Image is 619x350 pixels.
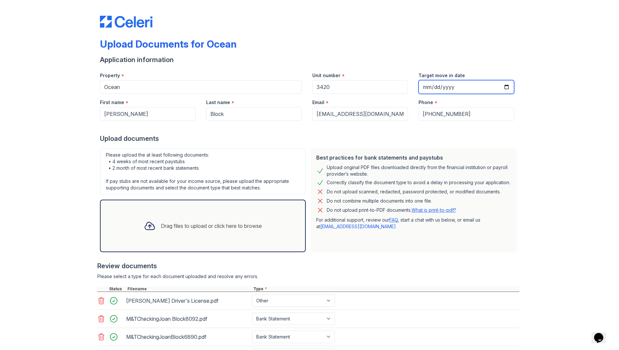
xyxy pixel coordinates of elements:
p: For additional support, review our , start a chat with us below, or email us at [316,217,512,230]
p: Do not upload print-to-PDF documents. [327,207,456,213]
div: Best practices for bank statements and paystubs [316,154,512,162]
div: Do not combine multiple documents into one file. [327,197,432,205]
div: M&TCheckingJoan Block8092.pdf [126,314,249,324]
div: M&TCheckingJoanBlock6890.pdf [126,332,249,342]
label: Property [100,72,120,79]
label: Unit number [312,72,340,79]
div: Upload Documents for Ocean [100,38,237,50]
div: Status [108,286,126,292]
label: Email [312,99,324,106]
div: Please upload the at least following documents: • 4 weeks of most recent paystubs • 2 month of mo... [100,148,306,194]
img: CE_Logo_Blue-a8612792a0a2168367f1c8372b55b34899dd931a85d93a1a3d3e32e68fde9ad4.png [100,16,152,28]
iframe: chat widget [591,324,612,343]
div: Upload documents [100,134,519,143]
div: Please select a type for each document uploaded and resolve any errors. [97,273,519,280]
label: First name [100,99,124,106]
div: Correctly classify the document type to avoid a delay in processing your application. [327,179,510,186]
a: What is print-to-pdf? [412,207,456,213]
div: Review documents [97,261,519,271]
label: Last name [206,99,230,106]
div: Type [252,286,519,292]
div: Application information [100,55,519,64]
div: Drag files to upload or click here to browse [161,222,262,230]
a: [EMAIL_ADDRESS][DOMAIN_NAME] [320,224,396,229]
div: [PERSON_NAME] Driver's License.pdf [126,295,249,306]
label: Phone [418,99,433,106]
div: Do not upload scanned, redacted, password protected, or modified documents. [327,188,501,196]
div: Upload original PDF files downloaded directly from the financial institution or payroll provider’... [327,164,512,177]
label: Target move in date [418,72,465,79]
div: Filename [126,286,252,292]
a: FAQ [389,217,398,223]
